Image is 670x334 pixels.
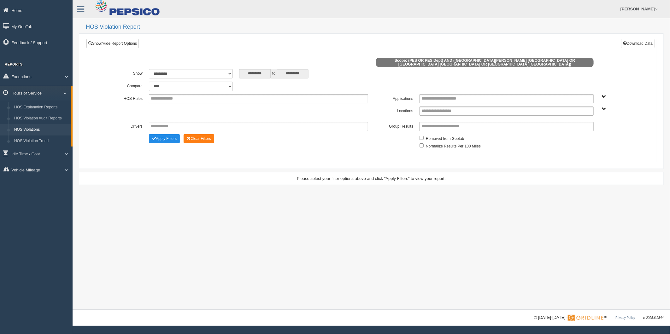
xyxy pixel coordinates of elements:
label: Locations [371,107,416,114]
label: Show [101,69,146,77]
span: v. 2025.6.2844 [643,316,664,320]
span: to [271,69,277,78]
div: © [DATE]-[DATE] - ™ [534,314,664,321]
a: HOS Explanation Reports [11,102,71,113]
label: HOS Rules [101,94,146,102]
a: Show/Hide Report Options [86,39,139,48]
label: Applications [371,94,416,102]
a: HOS Violation Trend [11,135,71,147]
button: Change Filter Options [184,134,214,143]
a: Privacy Policy [615,316,635,320]
label: Removed from Geotab [426,134,464,142]
h2: HOS Violation Report [86,24,664,30]
label: Group Results [371,122,416,130]
a: HOS Violations [11,124,71,135]
label: Normalize Results Per 100 Miles [426,142,481,149]
div: Please select your filter options above and click "Apply Filters" to view your report. [85,176,658,181]
label: Compare [101,82,146,89]
span: Scope: (PES OR PES Dept) AND ([GEOGRAPHIC_DATA][PERSON_NAME] [GEOGRAPHIC_DATA] OR [GEOGRAPHIC_DAT... [376,58,594,67]
button: Change Filter Options [149,134,180,143]
label: Drivers [101,122,146,130]
button: Download Data [621,39,655,48]
img: Gridline [568,315,603,321]
a: HOS Violation Audit Reports [11,113,71,124]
